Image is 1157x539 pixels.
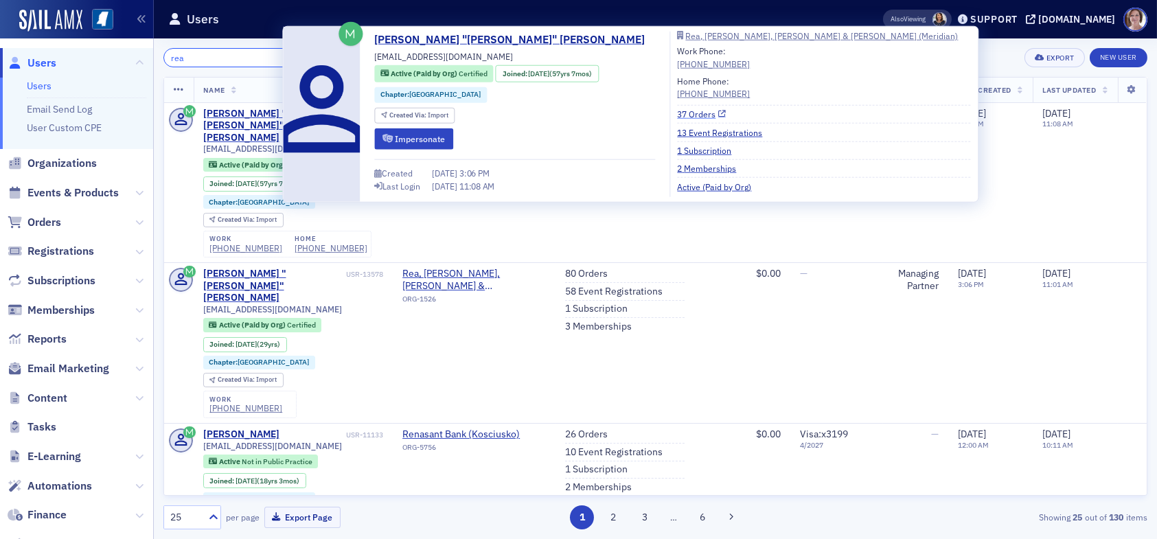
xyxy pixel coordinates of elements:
span: [DATE] [528,68,549,78]
a: Active Not in Public Practice [209,457,312,466]
a: [PERSON_NAME] [203,428,279,441]
span: Visa : x3199 [800,428,848,440]
a: 13 Event Registrations [677,126,772,138]
div: Joined: 1968-01-01 00:00:00 [203,176,306,192]
a: [PHONE_NUMBER] [677,57,750,69]
div: (57yrs 7mos) [528,68,592,79]
span: [DATE] [236,339,257,349]
span: Finance [27,507,67,523]
a: [PHONE_NUMBER] [677,87,750,100]
span: … [664,511,683,523]
time: 11:08 AM [1042,119,1073,128]
span: Active [219,457,242,466]
a: [PHONE_NUMBER] [295,243,367,253]
div: Created Via: Import [203,373,284,387]
a: 1 Subscription [565,303,628,315]
a: Chapter:[GEOGRAPHIC_DATA] [209,198,309,207]
span: Rea, Shaw, Giffin & Stuart LLP (Meridian) [402,268,546,292]
span: [DATE] [1042,267,1070,279]
div: Active (Paid by Org): Active (Paid by Org): Certified [203,158,322,172]
span: [EMAIL_ADDRESS][DOMAIN_NAME] [203,304,342,314]
span: Name [203,85,225,95]
span: — [800,267,807,279]
a: [PHONE_NUMBER] [209,403,282,413]
a: Email Marketing [8,361,109,376]
div: Home Phone: [677,75,750,100]
button: [DOMAIN_NAME] [1026,14,1120,24]
span: Tasks [27,420,56,435]
a: Chapter:[GEOGRAPHIC_DATA] [380,89,481,100]
span: Organizations [27,156,97,171]
a: View Homepage [82,9,113,32]
span: E-Learning [27,449,81,464]
a: 3 Memberships [565,321,632,333]
a: Memberships [8,303,95,318]
div: Last Login [382,183,420,190]
a: New User [1090,48,1147,67]
a: Active (Paid by Org) [677,180,761,192]
button: 6 [690,505,714,529]
a: Active (Paid by Org) Certified [209,160,315,169]
span: [DATE] [958,267,986,279]
time: 3:06 PM [958,279,984,289]
span: 3:06 PM [459,168,489,179]
span: $0.00 [756,267,781,279]
a: 80 Orders [565,268,608,280]
div: (18yrs 3mos) [236,477,299,485]
button: Export [1024,48,1084,67]
a: Events & Products [8,185,119,200]
a: Chapter:[GEOGRAPHIC_DATA] [209,494,309,503]
span: 4 / 2027 [800,441,873,450]
div: Chapter: [203,195,316,209]
a: SailAMX [19,10,82,32]
strong: 25 [1070,511,1085,523]
div: Import [218,216,277,224]
span: Not in Public Practice [242,457,312,466]
a: 1 Subscription [677,144,742,157]
span: [DATE] [958,428,986,440]
a: Registrations [8,244,94,259]
span: Chapter : [209,197,238,207]
a: Rea, [PERSON_NAME], [PERSON_NAME] & [PERSON_NAME] (Meridian) [402,268,546,292]
div: work [209,235,282,243]
span: Active (Paid by Org) [219,160,287,170]
a: Active (Paid by Org) Certified [209,321,315,330]
div: Created Via: Import [374,107,455,123]
a: Orders [8,215,61,230]
button: × [280,51,293,63]
span: Certified [287,320,316,330]
div: Joined: 2007-05-01 00:00:00 [203,473,306,488]
span: [EMAIL_ADDRESS][DOMAIN_NAME] [203,441,342,451]
div: Chapter: [203,492,316,506]
div: Active (Paid by Org): Active (Paid by Org): Certified [203,318,322,332]
span: Active (Paid by Org) [219,320,287,330]
a: 10 Event Registrations [565,446,663,459]
h1: Users [187,11,219,27]
a: [PHONE_NUMBER] [209,243,282,253]
span: Created Via : [218,375,256,384]
a: 1 Subscription [565,463,628,476]
span: [DATE] [1042,107,1070,119]
a: Tasks [8,420,56,435]
span: Reports [27,332,67,347]
span: Orders [27,215,61,230]
span: Noma Burge [932,12,947,27]
a: Finance [8,507,67,523]
div: Created [382,170,413,177]
a: User Custom CPE [27,122,102,134]
span: Chapter : [209,357,238,367]
a: E-Learning [8,449,81,464]
div: Also [891,14,904,23]
div: USR-13578 [346,270,383,279]
div: 25 [170,510,201,525]
div: Rea, [PERSON_NAME], [PERSON_NAME] & [PERSON_NAME] (Meridian) [685,32,958,40]
button: 1 [570,505,594,529]
span: Joined : [503,68,529,79]
a: Rea, [PERSON_NAME], [PERSON_NAME] & [PERSON_NAME] (Meridian) [677,32,970,40]
div: (57yrs 7mos) [236,179,299,188]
